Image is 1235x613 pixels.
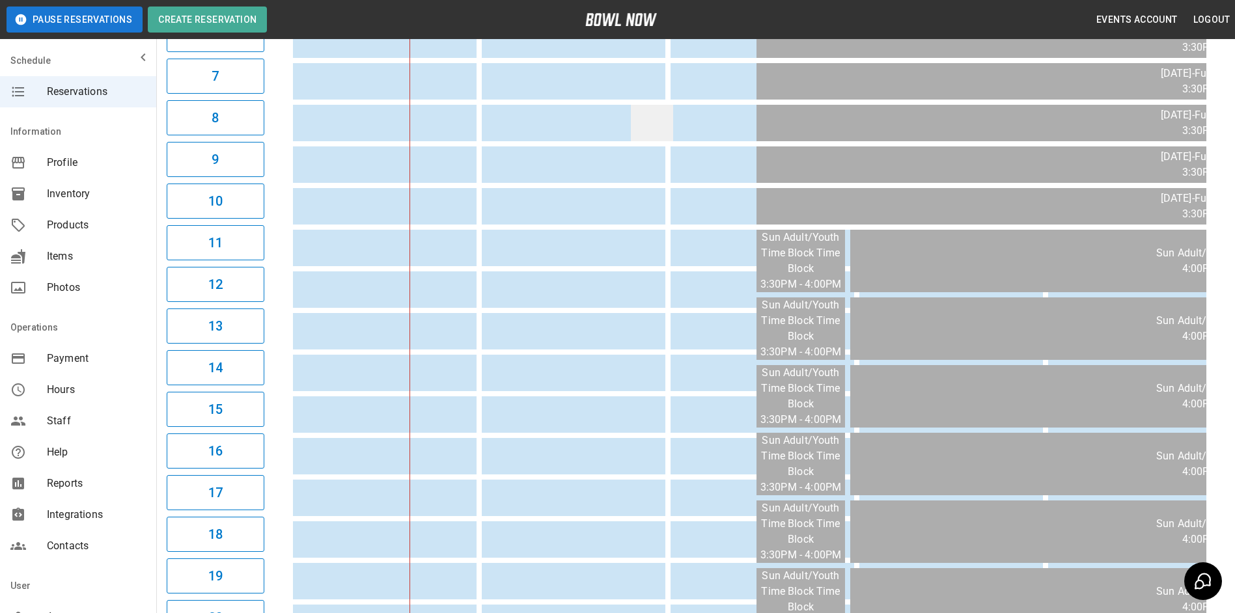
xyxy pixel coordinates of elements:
h6: 14 [208,357,223,378]
button: 11 [167,225,264,260]
h6: 16 [208,441,223,461]
button: Pause Reservations [7,7,143,33]
button: Events Account [1091,8,1183,32]
button: 19 [167,558,264,593]
span: Reports [47,476,146,491]
h6: 10 [208,191,223,211]
button: Logout [1188,8,1235,32]
span: Reservations [47,84,146,100]
h6: 7 [212,66,219,87]
h6: 9 [212,149,219,170]
button: 12 [167,267,264,302]
span: Items [47,249,146,264]
span: Staff [47,413,146,429]
button: 17 [167,475,264,510]
img: logo [585,13,657,26]
span: Photos [47,280,146,295]
span: Profile [47,155,146,170]
h6: 12 [208,274,223,295]
button: Create Reservation [148,7,267,33]
button: 14 [167,350,264,385]
span: Inventory [47,186,146,202]
span: Payment [47,351,146,366]
button: 7 [167,59,264,94]
span: Products [47,217,146,233]
span: Help [47,444,146,460]
h6: 15 [208,399,223,420]
h6: 17 [208,482,223,503]
button: 10 [167,184,264,219]
h6: 8 [212,107,219,128]
h6: 11 [208,232,223,253]
button: 8 [167,100,264,135]
span: Integrations [47,507,146,523]
h6: 19 [208,565,223,586]
span: Contacts [47,538,146,554]
h6: 13 [208,316,223,336]
button: 9 [167,142,264,177]
button: 13 [167,308,264,344]
button: 16 [167,433,264,469]
span: Hours [47,382,146,398]
button: 18 [167,517,264,552]
button: 15 [167,392,264,427]
h6: 18 [208,524,223,545]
